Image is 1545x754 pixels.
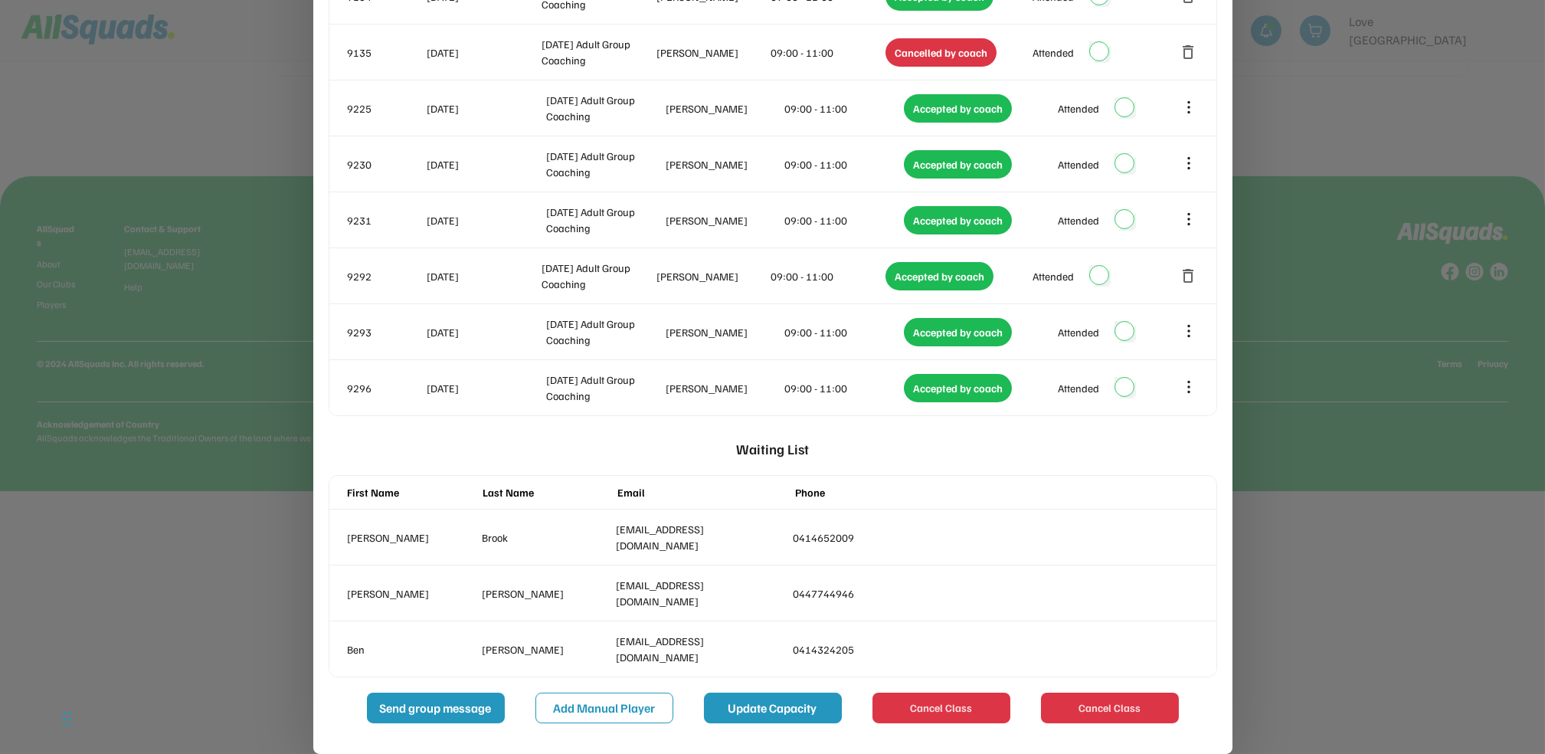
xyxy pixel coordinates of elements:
div: First Name [348,484,476,500]
button: Cancel Class [872,693,1010,723]
div: Accepted by coach [885,262,993,290]
div: Waiting List [736,431,809,467]
div: [PERSON_NAME] [348,585,476,602]
div: [DATE] Adult Group Coaching [542,260,653,292]
div: 9296 [348,380,424,396]
div: [PERSON_NAME] [666,324,782,340]
div: 9292 [348,268,424,284]
div: [PERSON_NAME] [656,268,768,284]
div: [PERSON_NAME] [666,156,782,172]
button: delete [1180,43,1198,61]
div: [PERSON_NAME] [482,641,610,657]
div: Accepted by coach [904,150,1012,179]
div: 09:00 - 11:00 [785,380,902,396]
div: [PERSON_NAME] [348,529,476,546]
div: [PERSON_NAME] [666,380,782,396]
div: [DATE] Adult Group Coaching [546,148,663,180]
div: Attended [1058,100,1099,116]
div: Attended [1058,380,1099,396]
div: Attended [1058,212,1099,228]
button: Add Manual Player [535,693,673,723]
div: Accepted by coach [904,94,1012,123]
div: 09:00 - 11:00 [785,212,902,228]
button: Send group message [367,693,505,723]
div: 9135 [348,44,424,61]
div: [DATE] Adult Group Coaching [546,316,663,348]
div: 0414324205 [794,641,964,657]
div: Brook [482,529,610,546]
div: 09:00 - 11:00 [771,268,883,284]
div: Last Name [483,484,610,500]
div: Attended [1033,44,1074,61]
div: 9230 [348,156,424,172]
div: [EMAIL_ADDRESS][DOMAIN_NAME] [617,521,787,553]
div: 09:00 - 11:00 [785,156,902,172]
div: Attended [1033,268,1074,284]
div: [DATE] [427,324,544,340]
div: Email [618,484,788,500]
div: [PERSON_NAME] [666,100,782,116]
button: delete [1180,267,1198,285]
div: [DATE] Adult Group Coaching [542,36,653,68]
div: Phone [796,484,966,500]
div: 9231 [348,212,424,228]
div: [DATE] [427,380,544,396]
div: [DATE] Adult Group Coaching [546,204,663,236]
div: 09:00 - 11:00 [785,100,902,116]
div: Accepted by coach [904,318,1012,346]
div: Accepted by coach [904,206,1012,234]
div: [PERSON_NAME] [482,585,610,602]
div: [EMAIL_ADDRESS][DOMAIN_NAME] [617,577,787,609]
div: [DATE] [427,268,539,284]
div: Accepted by coach [904,374,1012,402]
div: [DATE] [427,100,544,116]
div: 9225 [348,100,424,116]
div: Attended [1058,324,1099,340]
div: [PERSON_NAME] [666,212,782,228]
div: [DATE] [427,44,539,61]
div: [PERSON_NAME] [656,44,768,61]
div: 09:00 - 11:00 [771,44,883,61]
div: [DATE] Adult Group Coaching [546,372,663,404]
div: 09:00 - 11:00 [785,324,902,340]
button: Update Capacity [704,693,842,723]
div: [DATE] [427,156,544,172]
div: Cancelled by coach [885,38,997,67]
div: Attended [1058,156,1099,172]
div: Ben [348,641,476,657]
div: [DATE] [427,212,544,228]
div: [DATE] Adult Group Coaching [546,92,663,124]
button: Cancel Class [1041,693,1179,723]
div: 9293 [348,324,424,340]
div: [EMAIL_ADDRESS][DOMAIN_NAME] [617,633,787,665]
div: 0414652009 [794,529,964,546]
div: 0447744946 [794,585,964,602]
